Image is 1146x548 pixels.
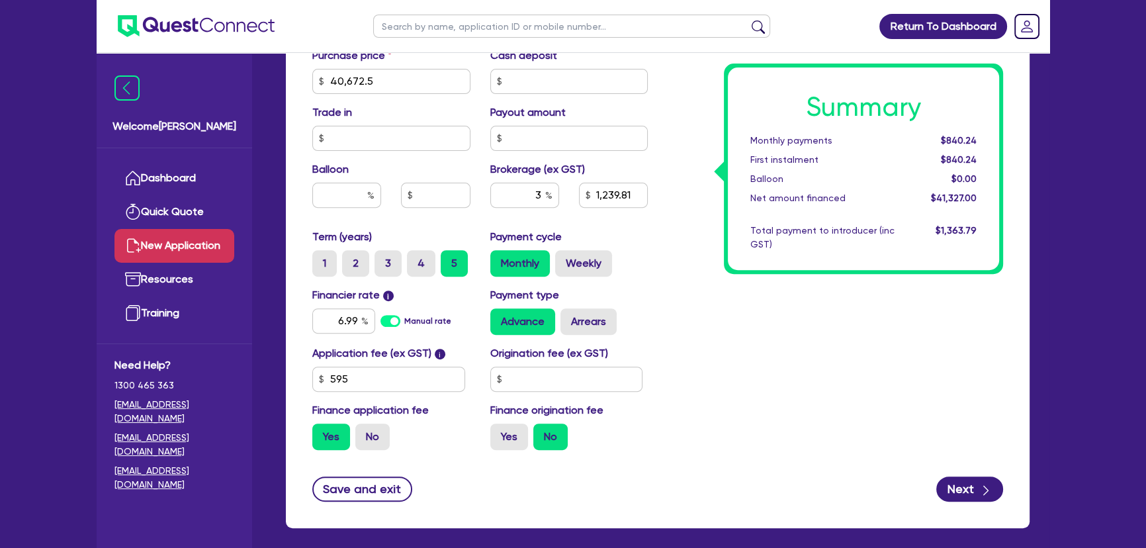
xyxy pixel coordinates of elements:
[312,48,392,64] label: Purchase price
[114,431,234,459] a: [EMAIL_ADDRESS][DOMAIN_NAME]
[114,379,234,392] span: 1300 465 363
[114,161,234,195] a: Dashboard
[490,402,603,418] label: Finance origination fee
[114,263,234,297] a: Resources
[312,402,429,418] label: Finance application fee
[560,308,617,335] label: Arrears
[740,191,904,205] div: Net amount financed
[555,250,612,277] label: Weekly
[441,250,468,277] label: 5
[936,477,1003,502] button: Next
[125,204,141,220] img: quick-quote
[312,161,349,177] label: Balloon
[740,153,904,167] div: First instalment
[951,173,977,184] span: $0.00
[355,424,390,450] label: No
[312,229,372,245] label: Term (years)
[312,287,394,303] label: Financier rate
[373,15,770,38] input: Search by name, application ID or mobile number...
[114,75,140,101] img: icon-menu-close
[931,193,977,203] span: $41,327.00
[114,464,234,492] a: [EMAIL_ADDRESS][DOMAIN_NAME]
[375,250,402,277] label: 3
[118,15,275,37] img: quest-connect-logo-blue
[490,48,557,64] label: Cash deposit
[490,161,585,177] label: Brokerage (ex GST)
[404,315,451,327] label: Manual rate
[879,14,1007,39] a: Return To Dashboard
[407,250,435,277] label: 4
[750,91,977,123] h1: Summary
[941,154,977,165] span: $840.24
[125,271,141,287] img: resources
[941,135,977,146] span: $840.24
[435,349,445,359] span: i
[125,305,141,321] img: training
[383,291,394,301] span: i
[740,172,904,186] div: Balloon
[936,225,977,236] span: $1,363.79
[312,105,352,120] label: Trade in
[114,398,234,426] a: [EMAIL_ADDRESS][DOMAIN_NAME]
[342,250,369,277] label: 2
[740,134,904,148] div: Monthly payments
[490,308,555,335] label: Advance
[114,357,234,373] span: Need Help?
[312,424,350,450] label: Yes
[490,229,562,245] label: Payment cycle
[312,250,337,277] label: 1
[490,250,550,277] label: Monthly
[112,118,236,134] span: Welcome [PERSON_NAME]
[312,345,431,361] label: Application fee (ex GST)
[533,424,568,450] label: No
[114,195,234,229] a: Quick Quote
[125,238,141,253] img: new-application
[490,287,559,303] label: Payment type
[490,105,566,120] label: Payout amount
[114,229,234,263] a: New Application
[1010,9,1044,44] a: Dropdown toggle
[490,345,608,361] label: Origination fee (ex GST)
[114,297,234,330] a: Training
[490,424,528,450] label: Yes
[312,477,412,502] button: Save and exit
[740,224,904,251] div: Total payment to introducer (inc GST)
